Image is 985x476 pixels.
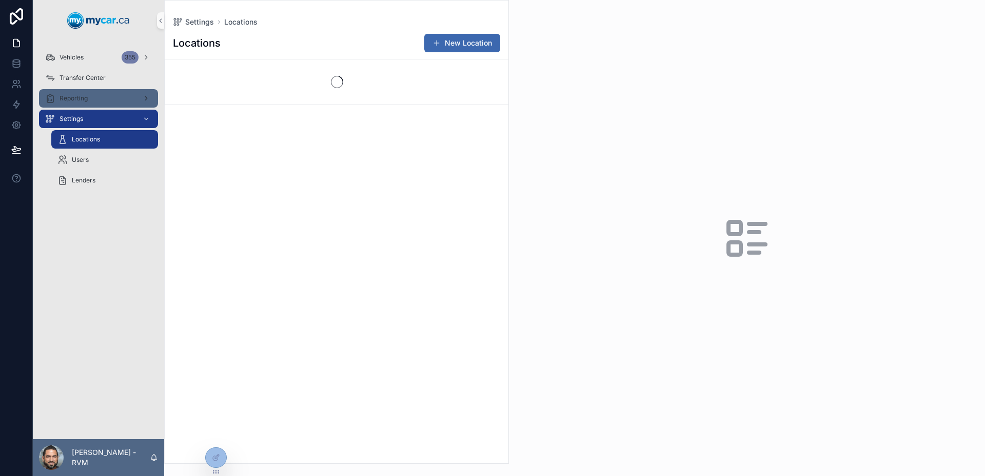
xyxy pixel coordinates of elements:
[72,176,95,184] span: Lenders
[60,94,88,102] span: Reporting
[39,89,158,108] a: Reporting
[60,53,84,61] span: Vehicles
[67,12,130,29] img: App logo
[424,34,500,52] button: New Location
[173,17,214,27] a: Settings
[39,48,158,67] a: Vehicles355
[122,51,139,64] div: 355
[60,115,83,123] span: Settings
[39,110,158,128] a: Settings
[51,171,158,190] a: Lenders
[72,156,89,164] span: Users
[72,447,150,468] p: [PERSON_NAME] - RVM
[224,17,258,27] a: Locations
[72,135,100,143] span: Locations
[60,74,106,82] span: Transfer Center
[185,17,214,27] span: Settings
[39,69,158,87] a: Transfer Center
[51,151,158,169] a: Users
[33,41,164,203] div: scrollable content
[173,36,221,50] h1: Locations
[51,130,158,149] a: Locations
